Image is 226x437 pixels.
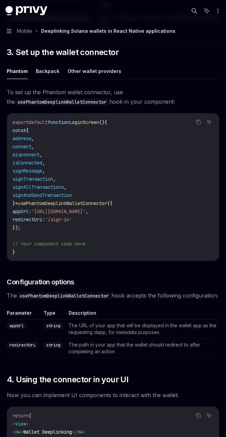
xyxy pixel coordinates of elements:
[12,127,26,133] span: const
[107,200,112,206] span: ({
[36,63,59,79] button: Backpack
[7,291,219,300] span: The hook accepts the following configuration:
[214,6,221,16] button: More actions
[45,216,72,223] span: '/sign-in'
[7,277,74,287] span: Configuration options
[12,241,85,247] span: // Your component code here
[31,135,34,142] span: ,
[7,342,38,349] code: redirectUri
[7,310,41,319] th: Parameter
[12,200,15,206] span: }
[12,216,45,223] span: redirectUri:
[66,319,219,339] td: The URL of your app that will be displayed in the wallet app as the requesting dapp, for metadata...
[21,429,23,435] span: >
[12,144,31,150] span: connect
[68,63,121,79] button: Other wallet providers
[12,184,64,190] span: signAllTransactions
[194,118,203,126] button: Copy the contents from the code block
[26,127,29,133] span: {
[12,176,53,182] span: signTransaction
[7,87,219,106] span: To set up the Phantom wallet connector, use the hook in your component:
[53,176,56,182] span: ,
[83,429,85,435] span: >
[12,421,15,427] span: <
[17,292,111,300] code: usePhantomDeeplinkWalletConnector
[42,168,45,174] span: ,
[66,339,219,358] td: The path in your app that the wallet should redirect to after completing an action
[64,184,67,190] span: ,
[7,390,219,400] span: Now you can implement UI components to interact with the wallet:
[12,249,15,255] span: }
[12,225,21,231] span: });
[17,27,32,35] span: Mobile
[7,47,119,58] span: 3. Set up the wallet connector
[99,119,104,125] span: ()
[23,429,72,435] span: Wallet Deeplinking
[12,135,31,142] span: address
[44,323,63,329] code: string
[42,160,45,166] span: ,
[12,152,40,158] span: disconnect
[7,323,26,329] code: appUrl
[85,208,88,214] span: ,
[18,200,107,206] span: usePhantomDeeplinkWalletConnector
[31,208,85,214] span: '[URL][DOMAIN_NAME]'
[12,160,42,166] span: isConnected
[15,200,18,206] span: =
[194,411,203,420] button: Copy the contents from the code block
[5,6,47,16] img: dark logo
[15,429,21,435] span: H4
[31,144,34,150] span: ,
[44,342,63,349] code: string
[66,310,219,319] th: Description
[12,192,72,198] span: signAndSendTransaction
[12,208,31,214] span: appUrl:
[26,421,29,427] span: >
[72,429,77,435] span: </
[48,119,69,125] span: function
[15,98,109,106] code: usePhantomDeeplinkWalletConnector
[41,27,175,35] div: Deeplinking Solana wallets in React Native applications
[7,374,128,385] span: 4. Using the connector in your UI
[12,413,29,419] span: return
[29,413,31,419] span: (
[29,119,48,125] span: default
[7,63,28,79] button: Phantom
[12,429,15,435] span: <
[77,429,83,435] span: H4
[12,119,29,125] span: export
[205,411,214,420] button: Ask AI
[12,168,42,174] span: signMessage
[104,119,107,125] span: {
[15,421,26,427] span: View
[41,310,66,319] th: Type
[205,118,214,126] button: Ask AI
[69,119,99,125] span: LoginScreen
[40,152,42,158] span: ,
